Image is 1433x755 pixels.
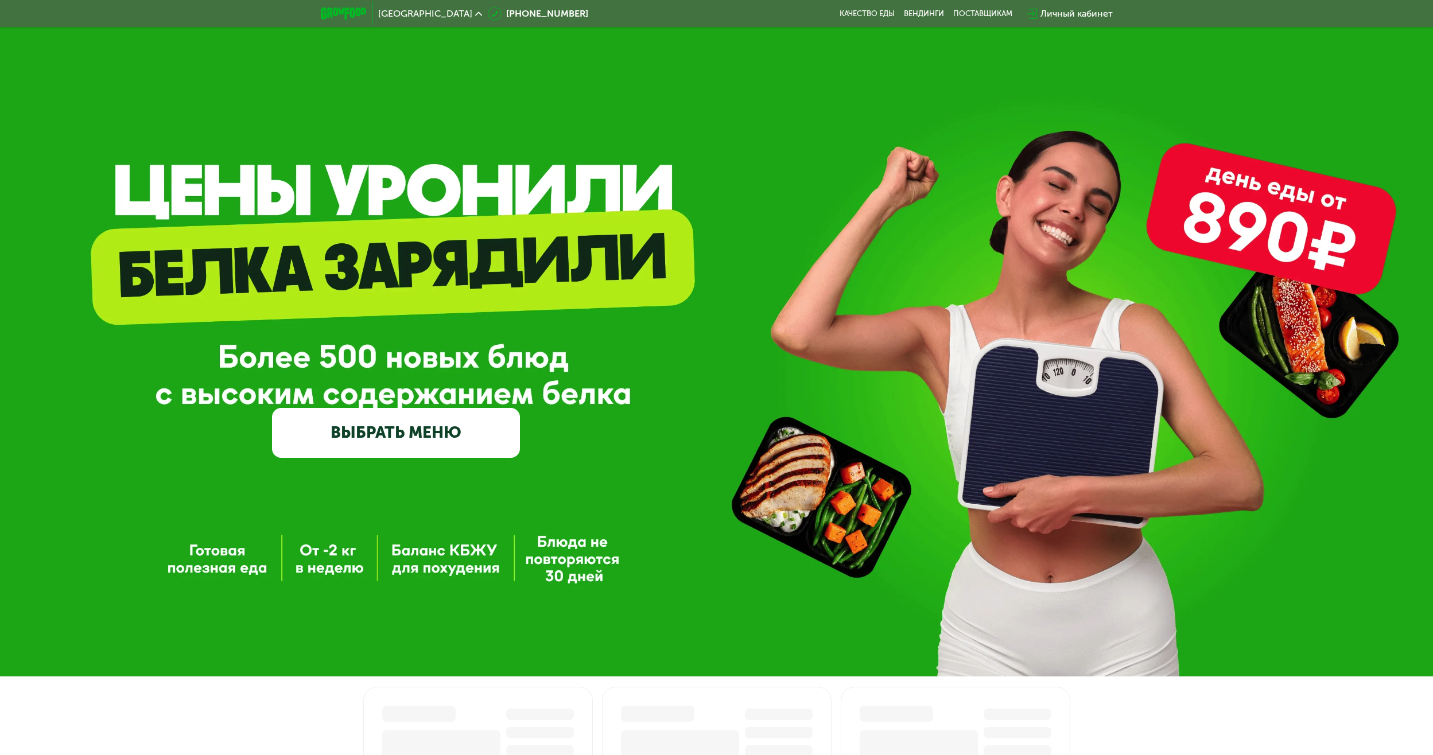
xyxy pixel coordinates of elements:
[904,9,944,18] a: Вендинги
[378,9,472,18] span: [GEOGRAPHIC_DATA]
[840,9,895,18] a: Качество еды
[1040,7,1113,21] div: Личный кабинет
[272,408,520,458] a: ВЫБРАТЬ МЕНЮ
[488,7,588,21] a: [PHONE_NUMBER]
[953,9,1012,18] div: поставщикам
